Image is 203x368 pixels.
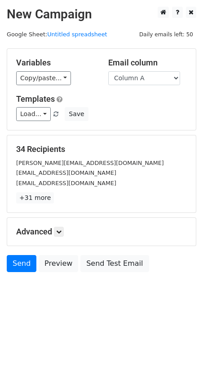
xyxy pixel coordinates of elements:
h5: Email column [108,58,187,68]
h5: 34 Recipients [16,144,187,154]
a: Copy/paste... [16,71,71,85]
h2: New Campaign [7,7,196,22]
small: [EMAIL_ADDRESS][DOMAIN_NAME] [16,180,116,186]
a: Templates [16,94,55,104]
small: [EMAIL_ADDRESS][DOMAIN_NAME] [16,169,116,176]
button: Save [65,107,88,121]
h5: Variables [16,58,95,68]
a: Load... [16,107,51,121]
h5: Advanced [16,227,187,237]
a: Send [7,255,36,272]
small: Google Sheet: [7,31,107,38]
small: [PERSON_NAME][EMAIL_ADDRESS][DOMAIN_NAME] [16,160,164,166]
a: Daily emails left: 50 [136,31,196,38]
a: Send Test Email [80,255,149,272]
a: Preview [39,255,78,272]
span: Daily emails left: 50 [136,30,196,39]
a: Untitled spreadsheet [47,31,107,38]
a: +31 more [16,192,54,203]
